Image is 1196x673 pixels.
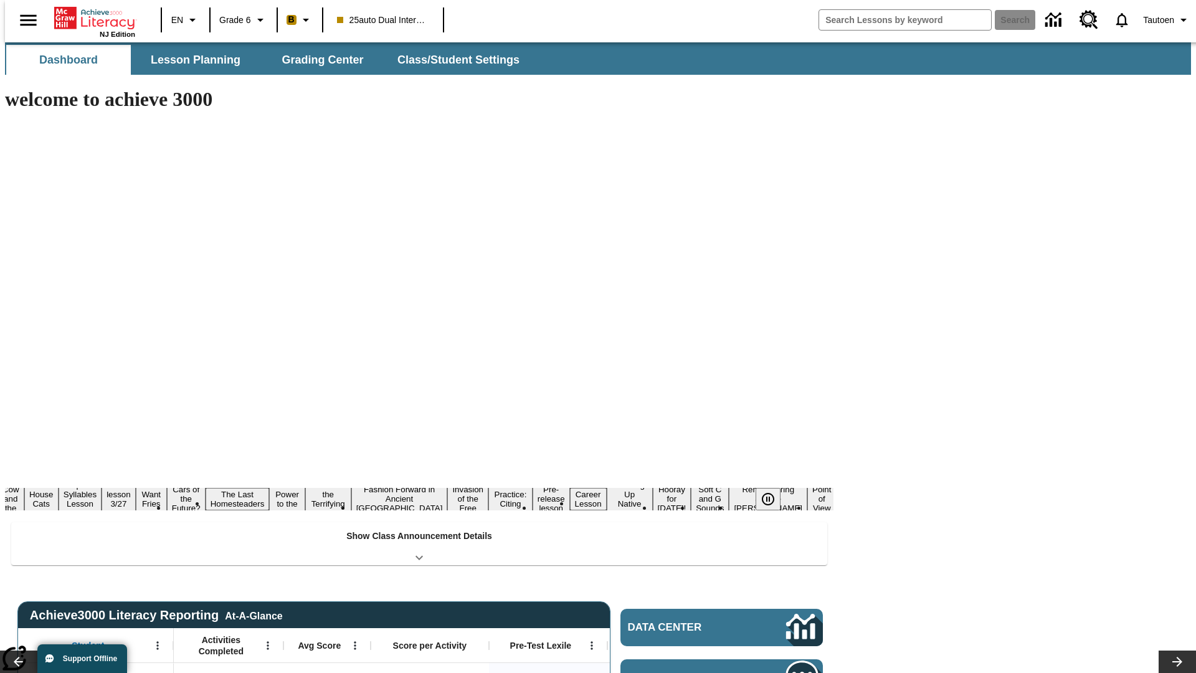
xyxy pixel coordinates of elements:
span: Student [72,640,104,651]
body: Maximum 600 characters Press Escape to exit toolbar Press Alt + F10 to reach toolbar [5,10,182,21]
span: B [288,12,295,27]
button: Open side menu [10,2,47,39]
input: search field [819,10,991,30]
a: Data Center [1038,3,1072,37]
button: Lesson Planning [133,45,258,75]
span: Pre-Test Lexile [510,640,572,651]
button: Pause [756,488,781,510]
button: Slide 9 Solar Power to the People [269,479,305,520]
button: Slide 17 Hooray for Constitution Day! [653,483,691,515]
a: Data Center [620,609,823,646]
h1: welcome to achieve 3000 [5,88,833,111]
button: Slide 19 Remembering Justice O'Connor [729,483,807,515]
div: Home [54,4,135,38]
p: Show Class Announcement Details [346,530,492,543]
button: Open Menu [148,636,167,655]
button: Slide 12 The Invasion of the Free CD [447,474,488,524]
button: Class/Student Settings [387,45,529,75]
button: Slide 7 Cars of the Future? [167,483,206,515]
a: Resource Center, Will open in new tab [1072,3,1106,37]
div: SubNavbar [5,42,1191,75]
button: Slide 4 Open Syllables Lesson 3 [59,479,102,520]
button: Profile/Settings [1138,9,1196,31]
span: Avg Score [298,640,341,651]
span: 25auto Dual International [337,14,429,27]
span: Data Center [628,621,744,634]
button: Open Menu [259,636,277,655]
button: Slide 18 Soft C and G Sounds [691,483,729,515]
button: Slide 3 Where Do House Cats Come From? [24,469,59,529]
button: Support Offline [37,644,127,673]
span: Score per Activity [393,640,467,651]
button: Slide 11 Fashion Forward in Ancient Rome [351,483,448,515]
span: Support Offline [63,654,117,663]
button: Slide 14 Pre-release lesson [533,483,570,515]
div: Show Class Announcement Details [11,522,827,565]
span: Achieve3000 Literacy Reporting [30,608,283,623]
button: Slide 16 Cooking Up Native Traditions [607,479,653,520]
button: Slide 5 Test lesson 3/27 en [102,479,136,520]
a: Notifications [1106,4,1138,36]
button: Boost Class color is peach. Change class color [282,9,318,31]
div: SubNavbar [5,45,531,75]
span: EN [171,14,183,27]
button: Slide 20 Point of View [807,483,836,515]
button: Open Menu [346,636,364,655]
button: Dashboard [6,45,131,75]
span: Tautoen [1143,14,1174,27]
button: Slide 15 Career Lesson [570,488,607,510]
button: Open Menu [582,636,601,655]
button: Grading Center [260,45,385,75]
a: Home [54,6,135,31]
button: Slide 10 Attack of the Terrifying Tomatoes [305,479,351,520]
div: At-A-Glance [225,608,282,622]
button: Lesson carousel, Next [1159,651,1196,673]
div: Pause [756,488,793,510]
button: Slide 6 Do You Want Fries With That? [136,469,167,529]
button: Grade: Grade 6, Select a grade [214,9,273,31]
button: Slide 13 Mixed Practice: Citing Evidence [488,479,533,520]
button: Slide 8 The Last Homesteaders [206,488,270,510]
span: NJ Edition [100,31,135,38]
button: Language: EN, Select a language [166,9,206,31]
span: Activities Completed [180,634,262,657]
span: Grade 6 [219,14,251,27]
